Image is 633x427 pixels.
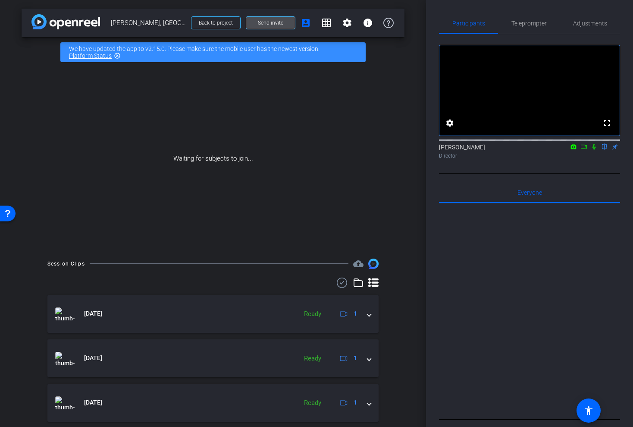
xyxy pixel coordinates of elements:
div: Director [439,152,620,160]
span: Participants [452,20,485,26]
a: Platform Status [69,52,112,59]
div: Ready [300,398,326,408]
img: thumb-nail [55,352,75,365]
mat-expansion-panel-header: thumb-nail[DATE]Ready1 [47,339,379,377]
div: Session Clips [47,259,85,268]
span: 1 [354,354,357,363]
mat-icon: info [363,18,373,28]
mat-icon: fullscreen [602,118,612,128]
img: thumb-nail [55,307,75,320]
div: We have updated the app to v2.15.0. Please make sure the mobile user has the newest version. [60,42,366,62]
span: 1 [354,398,357,407]
span: [PERSON_NAME], [GEOGRAPHIC_DATA] [111,14,186,32]
span: Back to project [199,20,233,26]
img: thumb-nail [55,396,75,409]
img: Session clips [368,259,379,269]
span: [DATE] [84,354,102,363]
mat-icon: settings [445,118,455,128]
mat-expansion-panel-header: thumb-nail[DATE]Ready1 [47,295,379,333]
span: Teleprompter [511,20,547,26]
div: [PERSON_NAME] [439,143,620,160]
button: Send invite [246,16,295,29]
span: [DATE] [84,309,102,318]
mat-icon: settings [342,18,352,28]
div: Ready [300,309,326,319]
div: Ready [300,354,326,364]
mat-icon: cloud_upload [353,259,364,269]
mat-expansion-panel-header: thumb-nail[DATE]Ready1 [47,384,379,422]
span: Adjustments [573,20,607,26]
mat-icon: account_box [301,18,311,28]
img: app-logo [31,14,100,29]
mat-icon: highlight_off [114,52,121,59]
span: Send invite [258,19,283,26]
span: [DATE] [84,398,102,407]
mat-icon: grid_on [321,18,332,28]
button: Back to project [191,16,241,29]
span: 1 [354,309,357,318]
mat-icon: accessibility [583,405,594,416]
span: Destinations for your clips [353,259,364,269]
div: Waiting for subjects to join... [22,67,404,250]
span: Everyone [517,190,542,196]
mat-icon: flip [599,142,610,150]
